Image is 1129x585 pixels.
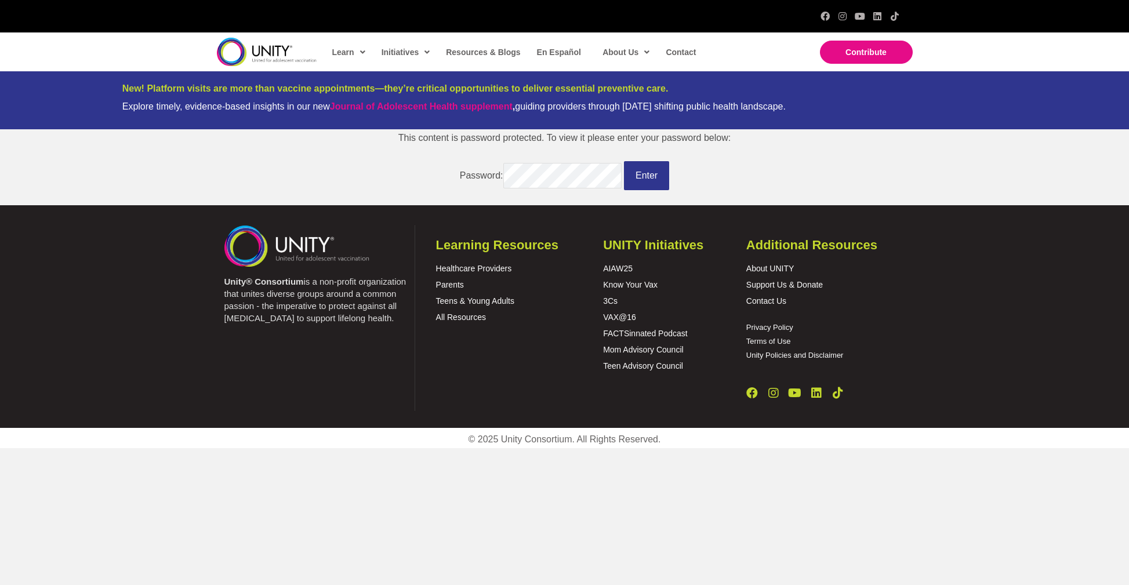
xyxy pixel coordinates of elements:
[597,39,654,66] a: About Us
[821,12,830,21] a: Facebook
[603,345,684,354] a: Mom Advisory Council
[603,280,658,289] a: Know Your Vax
[746,280,823,289] a: Support Us & Donate
[122,83,669,93] span: New! Platform visits are more than vaccine appointments—they’re critical opportunities to deliver...
[811,387,822,399] a: LinkedIn
[382,43,430,61] span: Initiatives
[503,163,622,188] input: Password:
[746,387,758,399] a: Facebook
[845,48,887,57] span: Contribute
[603,296,618,306] a: 3Cs
[746,323,793,332] a: Privacy Policy
[855,12,865,21] a: YouTube
[768,387,779,399] a: Instagram
[746,238,877,252] span: Additional Resources
[603,361,683,370] a: Teen Advisory Council
[746,351,844,359] a: Unity Policies and Disclaimer
[603,238,703,252] span: UNITY Initiatives
[460,170,622,180] label: Password:
[820,41,913,64] a: Contribute
[624,161,669,190] input: Enter
[224,275,409,324] p: is a non-profit organization that unites diverse groups around a common passion - the imperative ...
[873,12,882,21] a: LinkedIn
[440,39,525,66] a: Resources & Blogs
[217,38,317,66] img: unity-logo-dark
[330,101,513,111] a: Journal of Adolescent Health supplement
[224,277,304,286] strong: Unity® Consortium
[832,387,844,399] a: TikTok
[332,43,365,61] span: Learn
[224,226,369,267] img: unity-logo
[436,296,514,306] a: Teens & Young Adults
[330,101,515,111] strong: ,
[660,39,700,66] a: Contact
[436,313,486,322] a: All Resources
[602,43,649,61] span: About Us
[789,387,801,399] a: YouTube
[122,101,1007,112] div: Explore timely, evidence-based insights in our new guiding providers through [DATE] shifting publ...
[746,264,794,273] a: About UNITY
[436,280,464,289] a: Parents
[603,313,636,322] a: VAX@16
[436,238,559,252] span: Learning Resources
[890,12,899,21] a: TikTok
[257,431,872,448] p: © 2025 Unity Consortium. All Rights Reserved.
[666,48,696,57] span: Contact
[746,337,791,346] a: Terms of Use
[603,329,688,338] a: FACTSinnated Podcast
[838,12,847,21] a: Instagram
[446,48,520,57] span: Resources & Blogs
[746,296,786,306] a: Contact Us
[531,39,586,66] a: En Español
[537,48,581,57] span: En Español
[436,264,512,273] a: Healthcare Providers
[603,264,633,273] a: AIAW25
